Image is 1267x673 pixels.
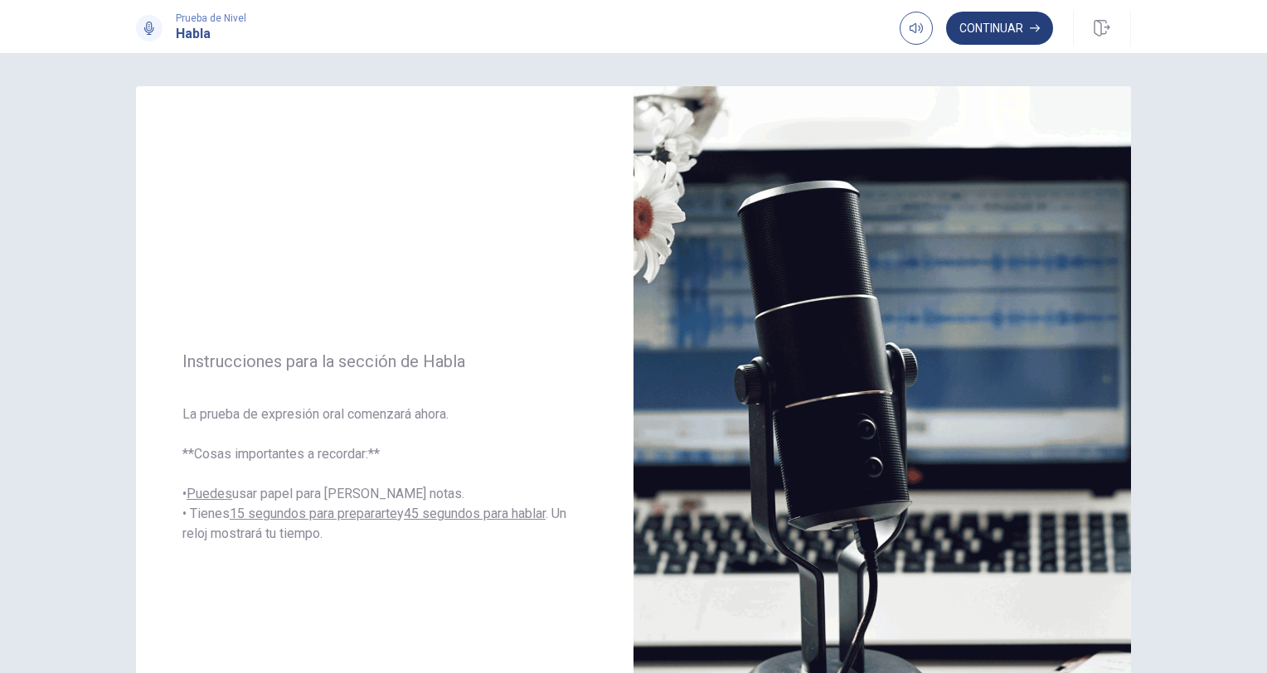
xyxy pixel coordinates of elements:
span: Prueba de Nivel [176,12,246,24]
span: Instrucciones para la sección de Habla [182,351,587,371]
span: La prueba de expresión oral comenzará ahora. **Cosas importantes a recordar:** • usar papel para ... [182,404,587,544]
u: 45 segundos para hablar [404,506,546,521]
u: Puedes [187,486,232,501]
h1: Habla [176,24,246,44]
u: 15 segundos para prepararte [230,506,397,521]
button: Continuar [946,12,1053,45]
